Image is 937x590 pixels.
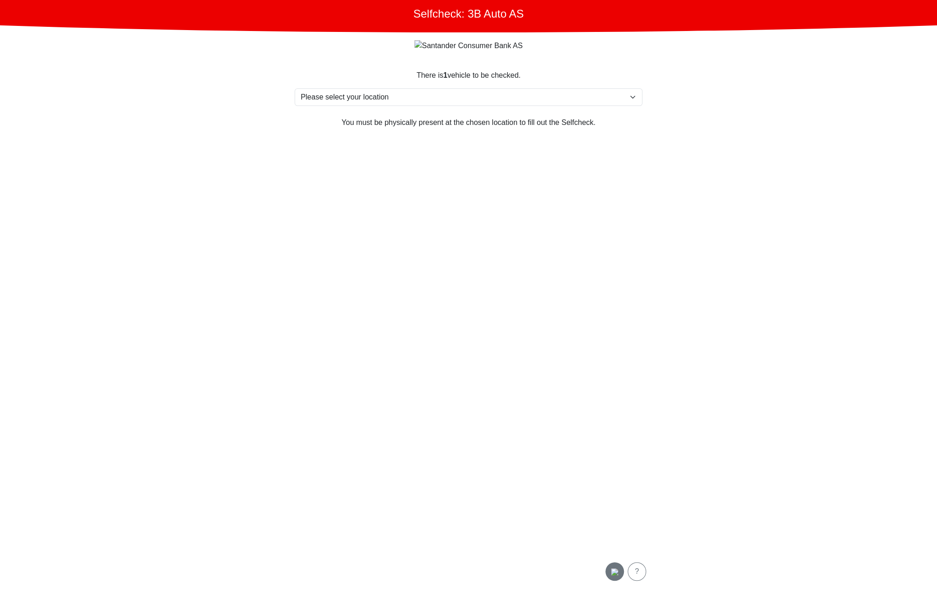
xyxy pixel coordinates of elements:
[611,568,618,576] img: gb.png
[295,117,642,128] p: You must be physically present at the chosen location to fill out the Selfcheck.
[628,562,646,581] button: ?
[413,7,524,21] h1: Selfcheck: 3B Auto AS
[443,71,447,79] strong: 1
[634,566,640,577] div: ?
[295,70,642,81] div: There is vehicle to be checked.
[414,40,523,51] img: Santander Consumer Bank AS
